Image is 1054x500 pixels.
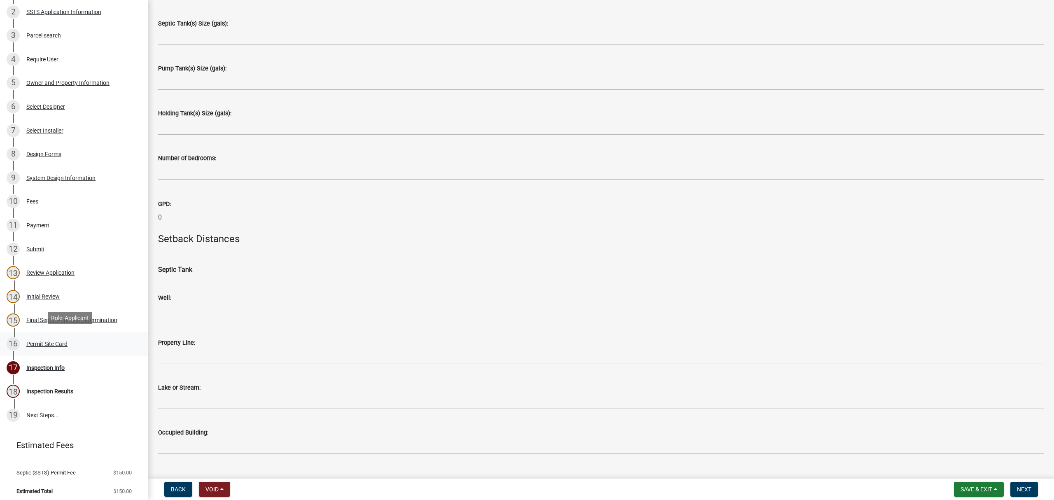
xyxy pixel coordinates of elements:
div: 9 [7,171,20,185]
label: Lake or Stream: [158,385,201,391]
div: Owner and Property Information [26,80,110,86]
button: Void [199,482,230,497]
span: Next [1017,486,1031,493]
span: Back [171,486,186,493]
label: Number of bedrooms: [158,156,216,161]
a: Estimated Fees [7,437,135,453]
div: 16 [7,337,20,350]
span: Save & Exit [961,486,992,493]
label: Property Line: [158,340,195,346]
div: Fees [26,199,38,204]
button: Next [1010,482,1038,497]
div: 5 [7,76,20,89]
div: System Design Information [26,175,96,181]
span: Septic (SSTS) Permit Fee [16,470,76,475]
div: Permit Site Card [26,341,68,347]
div: 6 [7,100,20,113]
div: 17 [7,361,20,374]
div: 3 [7,29,20,42]
div: 14 [7,290,20,303]
div: Parcel search [26,33,61,38]
label: Pump Tank(s) Size (gals): [158,66,226,72]
div: Inspection Info [26,365,65,371]
div: 11 [7,219,20,232]
label: Occupied Building: [158,430,208,436]
div: Role: Applicant [48,312,92,324]
div: 10 [7,195,20,208]
div: Design Forms [26,151,61,157]
span: Void [205,486,219,493]
div: Final Septic Approval Determination [26,317,117,323]
h4: Setback Distances [158,233,1044,245]
div: Payment [26,222,49,228]
strong: Septic Tank [158,266,192,273]
div: Require User [26,56,58,62]
button: Back [164,482,192,497]
label: Septic Tank(s) Size (gals): [158,21,228,27]
div: 15 [7,313,20,327]
span: Estimated Total [16,488,53,494]
span: $150.00 [113,488,132,494]
label: GPD: [158,201,171,207]
div: Inspection Results [26,388,73,394]
label: Well: [158,295,171,301]
div: SSTS Application Information [26,9,101,15]
div: 4 [7,53,20,66]
div: Initial Review [26,294,60,299]
label: Holding Tank(s) Size (gals): [158,111,231,117]
div: 2 [7,5,20,19]
div: Submit [26,246,44,252]
div: 7 [7,124,20,137]
div: 8 [7,147,20,161]
div: 12 [7,243,20,256]
div: 18 [7,385,20,398]
span: $150.00 [113,470,132,475]
div: Select Installer [26,128,63,133]
div: 19 [7,409,20,422]
div: Select Designer [26,104,65,110]
div: 13 [7,266,20,279]
button: Save & Exit [954,482,1004,497]
div: Review Application [26,270,75,276]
